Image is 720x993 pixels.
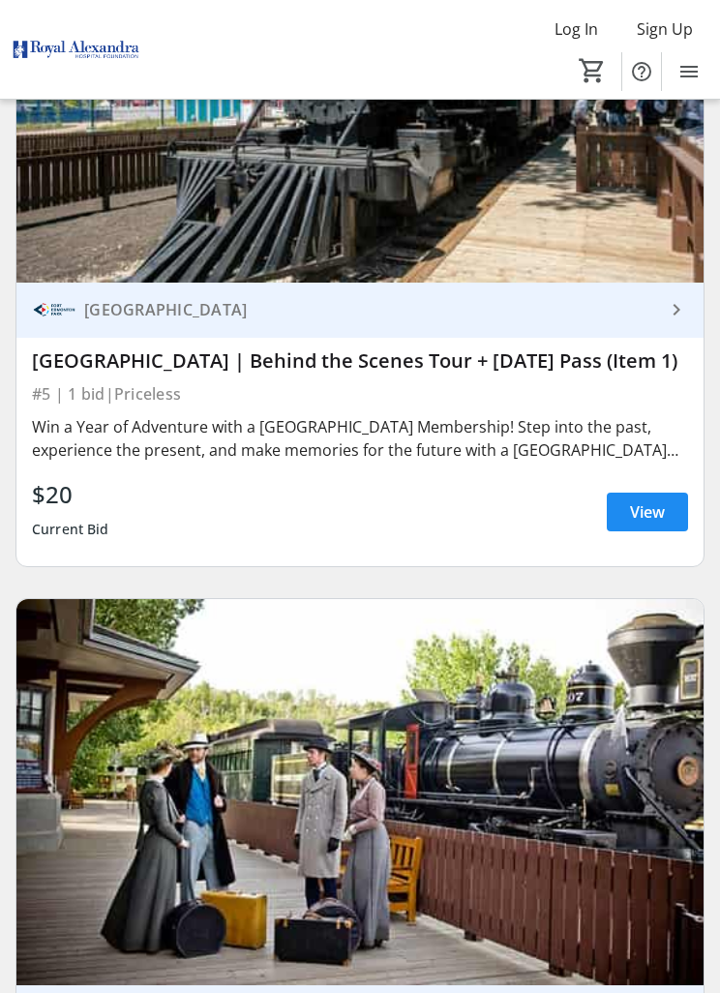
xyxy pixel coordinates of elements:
button: Help [622,52,661,91]
span: Log In [555,17,598,41]
span: View [630,500,665,524]
div: $20 [32,477,109,512]
a: View [607,493,688,531]
button: Menu [670,52,708,91]
div: [GEOGRAPHIC_DATA] [76,300,665,319]
div: [GEOGRAPHIC_DATA] | Behind the Scenes Tour + [DATE] Pass (Item 1) [32,349,688,373]
a: Fort Edmonton Park[GEOGRAPHIC_DATA] [16,283,704,338]
span: Sign Up [637,17,693,41]
img: Royal Alexandra Hospital Foundation's Logo [12,14,140,86]
img: Fort Edmonton Park | Behind the Scenes Tour + 2026 Family pass (Item 2) [16,599,704,985]
button: Log In [539,14,614,45]
div: #5 | 1 bid | Priceless [32,380,688,407]
button: Cart [575,53,610,88]
img: Fort Edmonton Park [32,287,76,332]
mat-icon: keyboard_arrow_right [665,298,688,321]
div: Current Bid [32,512,109,547]
div: Win a Year of Adventure with a [GEOGRAPHIC_DATA] Membership! Step into the past, experience the p... [32,415,688,462]
button: Sign Up [621,14,708,45]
